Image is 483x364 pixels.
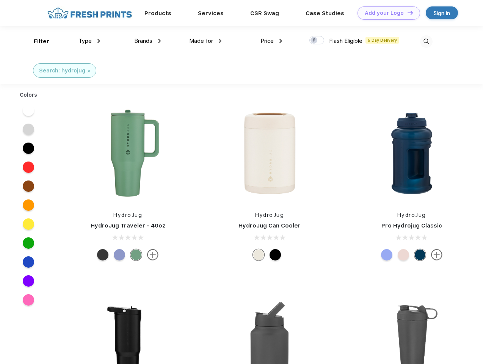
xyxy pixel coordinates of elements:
[238,222,301,229] a: HydroJug Can Cooler
[144,10,171,17] a: Products
[97,39,100,43] img: dropdown.png
[34,37,49,46] div: Filter
[365,37,399,44] span: 5 Day Delivery
[426,6,458,19] a: Sign in
[398,249,409,260] div: Pink Sand
[279,39,282,43] img: dropdown.png
[39,67,85,75] div: Search: hydrojug
[45,6,134,20] img: fo%20logo%202.webp
[219,39,221,43] img: dropdown.png
[270,249,281,260] div: Black
[255,212,284,218] a: HydroJug
[361,103,462,204] img: func=resize&h=266
[14,91,43,99] div: Colors
[397,212,426,218] a: HydroJug
[253,249,264,260] div: Cream
[365,10,404,16] div: Add your Logo
[113,212,142,218] a: HydroJug
[381,249,392,260] div: Hyper Blue
[147,249,158,260] img: more.svg
[381,222,442,229] a: Pro Hydrojug Classic
[91,222,165,229] a: HydroJug Traveler - 40oz
[97,249,108,260] div: Black
[219,103,320,204] img: func=resize&h=266
[134,38,152,44] span: Brands
[78,38,92,44] span: Type
[431,249,442,260] img: more.svg
[158,39,161,43] img: dropdown.png
[260,38,274,44] span: Price
[434,9,450,17] div: Sign in
[77,103,178,204] img: func=resize&h=266
[189,38,213,44] span: Made for
[329,38,362,44] span: Flash Eligible
[414,249,426,260] div: Navy
[88,70,90,72] img: filter_cancel.svg
[114,249,125,260] div: Peri
[408,11,413,15] img: DT
[130,249,142,260] div: Sage
[420,35,433,48] img: desktop_search.svg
